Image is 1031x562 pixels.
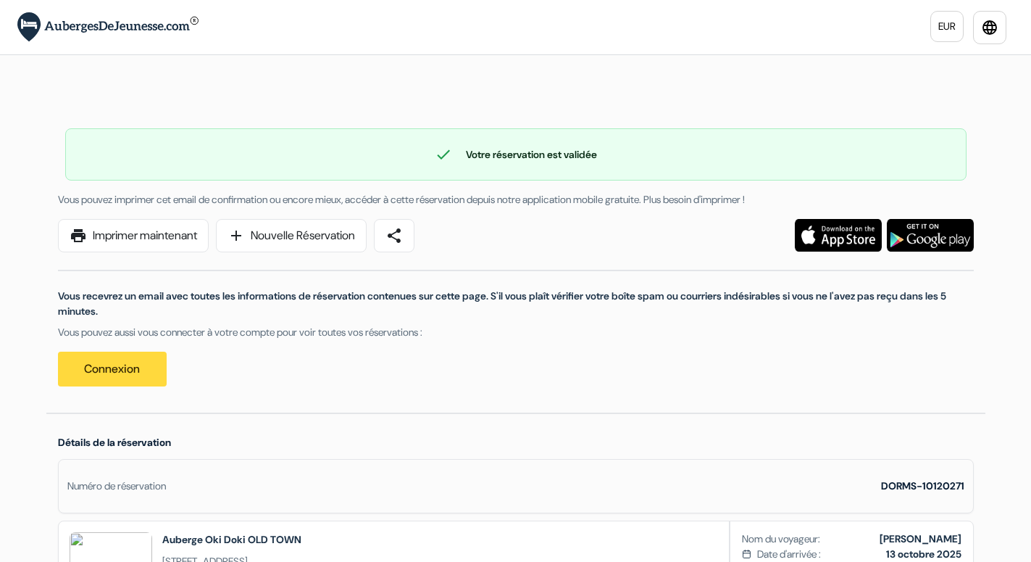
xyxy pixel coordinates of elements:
img: Téléchargez l'application gratuite [887,219,974,252]
b: [PERSON_NAME] [880,532,961,545]
span: add [228,227,245,244]
strong: DORMS-10120271 [881,479,964,492]
span: share [385,227,403,244]
img: AubergesDeJeunesse.com [17,12,199,42]
span: check [435,146,452,163]
div: Votre réservation est validée [66,146,966,163]
p: Vous pouvez aussi vous connecter à votre compte pour voir toutes vos réservations : [58,325,974,340]
a: Connexion [58,352,167,387]
a: share [374,219,414,252]
h2: Auberge Oki Doki OLD TOWN [162,532,301,547]
i: language [981,19,998,36]
span: print [70,227,87,244]
a: language [973,11,1006,44]
span: Nom du voyageur: [742,532,820,547]
a: EUR [930,11,964,42]
b: 13 octobre 2025 [886,547,961,561]
img: Téléchargez l'application gratuite [795,219,882,252]
div: Numéro de réservation [67,479,166,494]
a: addNouvelle Réservation [216,219,367,252]
p: Vous recevrez un email avec toutes les informations de réservation contenues sur cette page. S'il... [58,289,974,319]
a: printImprimer maintenant [58,219,209,252]
span: Vous pouvez imprimer cet email de confirmation ou encore mieux, accéder à cette réservation depui... [58,193,745,206]
span: Date d'arrivée : [757,547,821,562]
span: Détails de la réservation [58,436,171,449]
